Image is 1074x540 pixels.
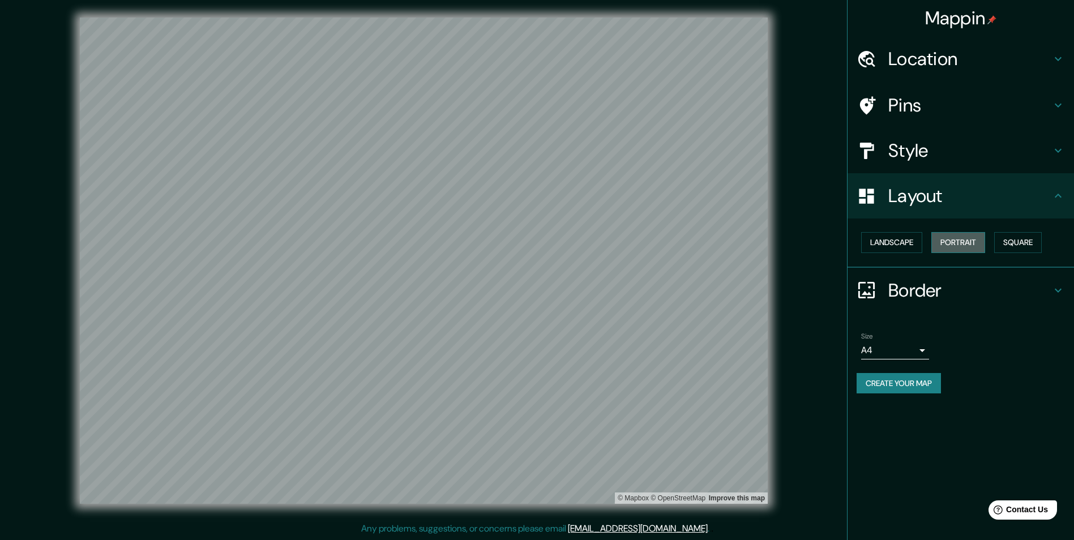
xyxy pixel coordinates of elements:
a: Map feedback [709,494,765,502]
h4: Pins [888,94,1051,117]
a: Mapbox [618,494,649,502]
a: [EMAIL_ADDRESS][DOMAIN_NAME] [568,522,708,534]
a: OpenStreetMap [651,494,705,502]
button: Create your map [857,373,941,394]
div: Layout [848,173,1074,218]
div: . [711,522,713,535]
button: Square [994,232,1042,253]
p: Any problems, suggestions, or concerns please email . [361,522,709,535]
div: Location [848,36,1074,82]
iframe: Help widget launcher [973,496,1062,528]
div: Pins [848,83,1074,128]
label: Size [861,331,873,341]
div: . [709,522,711,535]
h4: Location [888,48,1051,70]
button: Landscape [861,232,922,253]
h4: Style [888,139,1051,162]
h4: Layout [888,185,1051,207]
canvas: Map [80,18,768,504]
h4: Border [888,279,1051,302]
h4: Mappin [925,7,997,29]
div: A4 [861,341,929,359]
img: pin-icon.png [987,15,996,24]
div: Border [848,268,1074,313]
div: Style [848,128,1074,173]
button: Portrait [931,232,985,253]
